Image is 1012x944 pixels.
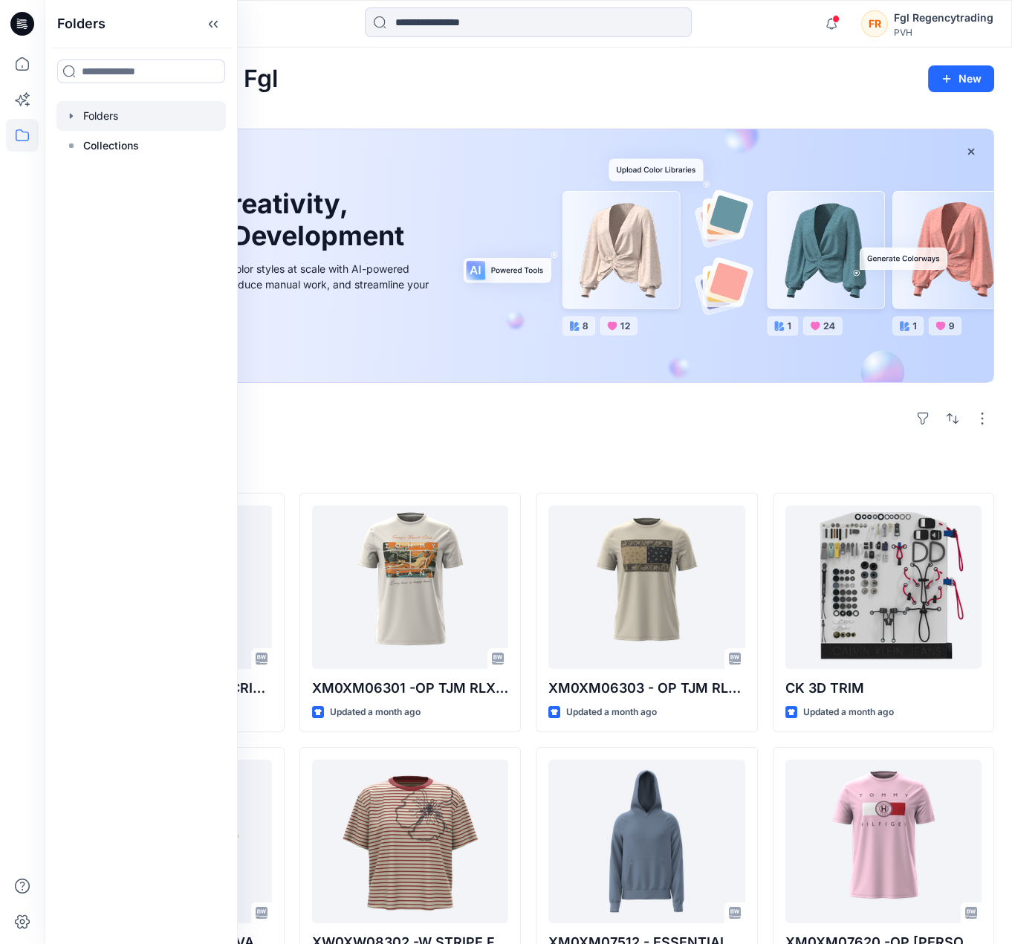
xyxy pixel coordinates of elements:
p: XM0XM06303 - OP TJM RLX PAISLEY FLAG SS TEE - V01 [548,678,745,699]
div: Fgl Regencytrading [894,9,993,27]
p: Updated a month ago [330,705,421,720]
p: XM0XM06301 -OP TJM RLX BEACH CLUB SS TEE-V01 [312,678,509,699]
a: XM0XM07620 -OP RODGER PRINTED SS TEE - V01 [785,760,982,923]
div: Explore ideas faster and recolor styles at scale with AI-powered tools that boost creativity, red... [99,261,433,308]
a: XW0XW08302 -W STRIPE FLORAL TEE-V02 [312,760,509,923]
a: XM0XM06301 -OP TJM RLX BEACH CLUB SS TEE-V01 [312,505,509,669]
h4: Styles [62,460,994,478]
a: CK 3D TRIM [785,505,982,669]
p: CK 3D TRIM [785,678,982,699]
p: Updated a month ago [803,705,894,720]
div: PVH [894,27,993,38]
button: New [928,65,994,92]
a: XM0XM07512 - ESSENTIAL INTECHNO HOODY - V01 [548,760,745,923]
p: Updated a month ago [566,705,657,720]
h1: Unleash Creativity, Speed Up Development [99,188,411,252]
a: XM0XM06303 - OP TJM RLX PAISLEY FLAG SS TEE - V01 [548,505,745,669]
p: Collections [83,137,139,155]
div: FR [861,10,888,37]
a: Discover more [99,326,433,355]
